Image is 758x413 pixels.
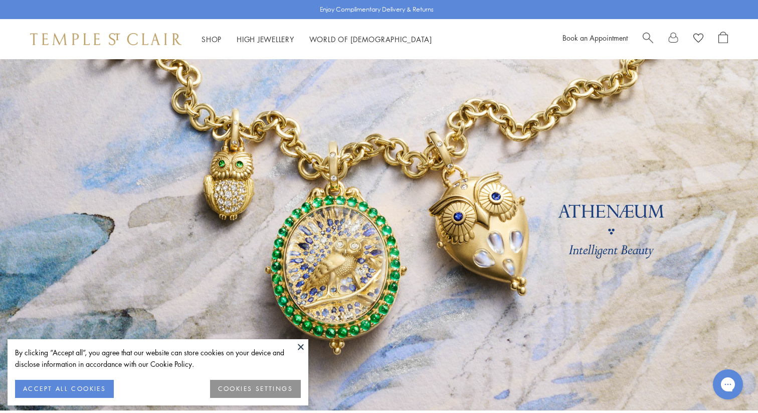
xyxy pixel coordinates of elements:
a: Open Shopping Bag [718,32,728,47]
a: View Wishlist [693,32,703,47]
img: Temple St. Clair [30,33,181,45]
p: Enjoy Complimentary Delivery & Returns [320,5,434,15]
a: ShopShop [202,34,222,44]
a: World of [DEMOGRAPHIC_DATA]World of [DEMOGRAPHIC_DATA] [309,34,432,44]
button: COOKIES SETTINGS [210,380,301,398]
nav: Main navigation [202,33,432,46]
a: Search [643,32,653,47]
button: ACCEPT ALL COOKIES [15,380,114,398]
div: By clicking “Accept all”, you agree that our website can store cookies on your device and disclos... [15,347,301,370]
a: High JewelleryHigh Jewellery [237,34,294,44]
a: Book an Appointment [562,33,628,43]
iframe: Gorgias live chat messenger [708,366,748,403]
